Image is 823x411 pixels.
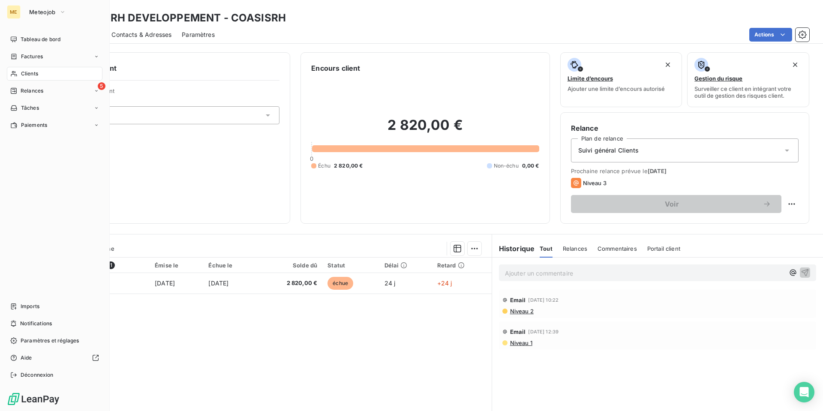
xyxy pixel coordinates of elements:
button: Actions [749,28,792,42]
span: Factures [21,53,43,60]
span: Commentaires [598,245,637,252]
span: [DATE] [648,168,667,174]
span: Niveau 1 [509,339,532,346]
h6: Encours client [311,63,360,73]
span: Paiements [21,121,47,129]
h3: OASIS RH DEVELOPPEMENT - COASISRH [75,10,286,26]
h6: Informations client [52,63,279,73]
span: +24 j [437,279,452,287]
span: Non-échu [494,162,519,170]
div: Échue le [208,262,252,269]
span: Tout [540,245,553,252]
span: Tâches [21,104,39,112]
span: Notifications [20,320,52,327]
span: Déconnexion [21,371,54,379]
span: Email [510,328,526,335]
span: 24 j [384,279,396,287]
div: Open Intercom Messenger [794,382,814,402]
div: Retard [437,262,487,269]
span: Propriétés Client [69,87,279,99]
span: [DATE] 10:22 [528,297,559,303]
span: Clients [21,70,38,78]
span: Niveau 2 [509,308,534,315]
span: Paramètres [182,30,215,39]
span: Niveau 3 [583,180,607,186]
div: Statut [327,262,374,269]
span: Imports [21,303,39,310]
span: 0 [310,155,313,162]
span: Prochaine relance prévue le [571,168,799,174]
span: 5 [98,82,105,90]
span: Meteojob [29,9,56,15]
span: Ajouter une limite d’encours autorisé [568,85,665,92]
button: Voir [571,195,781,213]
span: Tableau de bord [21,36,60,43]
span: 1 [107,261,115,269]
span: [DATE] [155,279,175,287]
span: Portail client [647,245,680,252]
button: Limite d’encoursAjouter une limite d’encours autorisé [560,52,682,107]
span: Échu [318,162,330,170]
h2: 2 820,00 € [311,117,539,142]
div: Délai [384,262,427,269]
h6: Historique [492,243,535,254]
div: ME [7,5,21,19]
button: Gestion du risqueSurveiller ce client en intégrant votre outil de gestion des risques client. [687,52,809,107]
span: Suivi général Clients [578,146,639,155]
span: Surveiller ce client en intégrant votre outil de gestion des risques client. [694,85,802,99]
a: Aide [7,351,102,365]
span: Voir [581,201,763,207]
span: échue [327,277,353,290]
span: Paramètres et réglages [21,337,79,345]
span: Gestion du risque [694,75,742,82]
div: Solde dû [263,262,317,269]
span: Contacts & Adresses [111,30,171,39]
span: [DATE] 12:39 [528,329,559,334]
h6: Relance [571,123,799,133]
span: Relances [563,245,587,252]
span: 0,00 € [522,162,539,170]
div: Émise le [155,262,198,269]
span: [DATE] [208,279,228,287]
span: 2 820,00 € [263,279,317,288]
span: Aide [21,354,32,362]
span: Limite d’encours [568,75,613,82]
span: Email [510,297,526,303]
span: 2 820,00 € [334,162,363,170]
span: Relances [21,87,43,95]
img: Logo LeanPay [7,392,60,406]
